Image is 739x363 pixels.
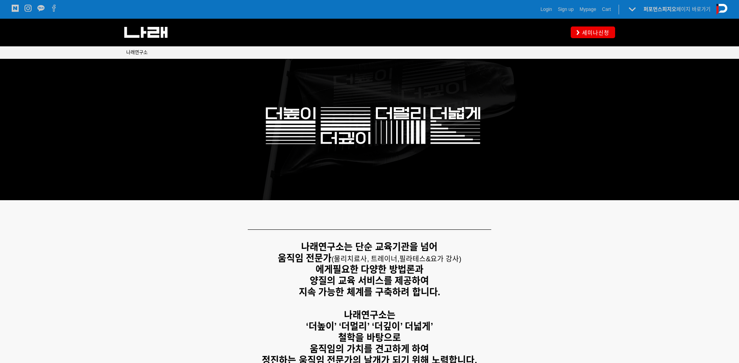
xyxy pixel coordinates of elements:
strong: 나래연구소는 [344,310,395,320]
a: 나래연구소 [126,49,148,56]
strong: 나래연구소는 단순 교육기관을 넘어 [301,241,437,252]
strong: 움직임 전문가 [278,253,332,263]
a: 퍼포먼스피지오페이지 바로가기 [644,6,711,12]
strong: 필요한 다양한 방법론과 [333,264,423,275]
a: 세미나신청 [571,26,615,38]
strong: 에게 [316,264,333,275]
a: Mypage [580,5,596,13]
a: Sign up [558,5,574,13]
strong: 철학을 바탕으로 [338,332,401,343]
strong: 퍼포먼스피지오 [644,6,676,12]
a: Cart [602,5,611,13]
strong: ‘더높이’ ‘더멀리’ ‘더깊이’ 더넓게’ [306,321,433,331]
span: 세미나신청 [580,29,609,37]
strong: 지속 가능한 체계를 구축하려 합니다. [299,287,440,297]
span: ( [332,255,399,263]
a: Login [541,5,552,13]
span: 나래연구소 [126,50,148,55]
strong: 양질의 교육 서비스를 제공하여 [310,275,429,286]
strong: 움직임의 가치를 견고하게 하여 [310,344,429,354]
span: 필라테스&요가 강사) [399,255,461,263]
span: 물리치료사, 트레이너, [334,255,399,263]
